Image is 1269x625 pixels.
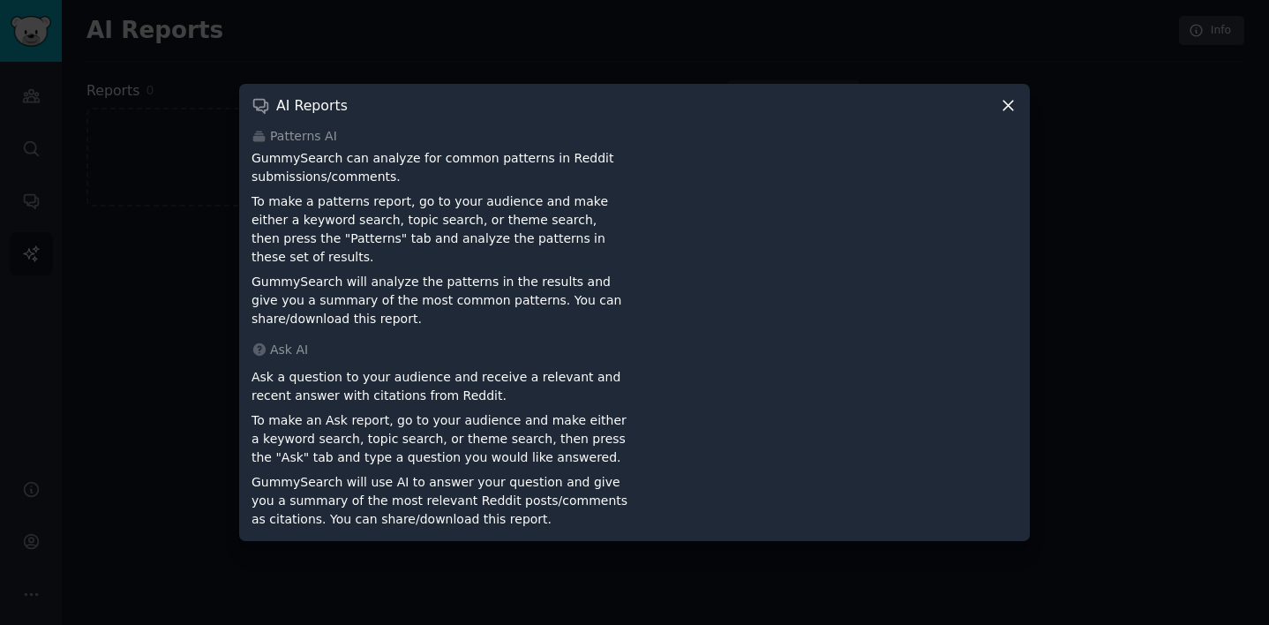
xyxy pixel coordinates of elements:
iframe: YouTube video player [641,149,1017,308]
h3: AI Reports [276,96,348,115]
p: GummySearch can analyze for common patterns in Reddit submissions/comments. [252,149,628,186]
p: To make a patterns report, go to your audience and make either a keyword search, topic search, or... [252,192,628,267]
p: Ask a question to your audience and receive a relevant and recent answer with citations from Reddit. [252,368,628,405]
p: GummySearch will use AI to answer your question and give you a summary of the most relevant Reddi... [252,473,628,529]
div: Patterns AI [252,127,1017,146]
p: GummySearch will analyze the patterns in the results and give you a summary of the most common pa... [252,273,628,328]
p: To make an Ask report, go to your audience and make either a keyword search, topic search, or the... [252,411,628,467]
div: Ask AI [252,341,1017,359]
